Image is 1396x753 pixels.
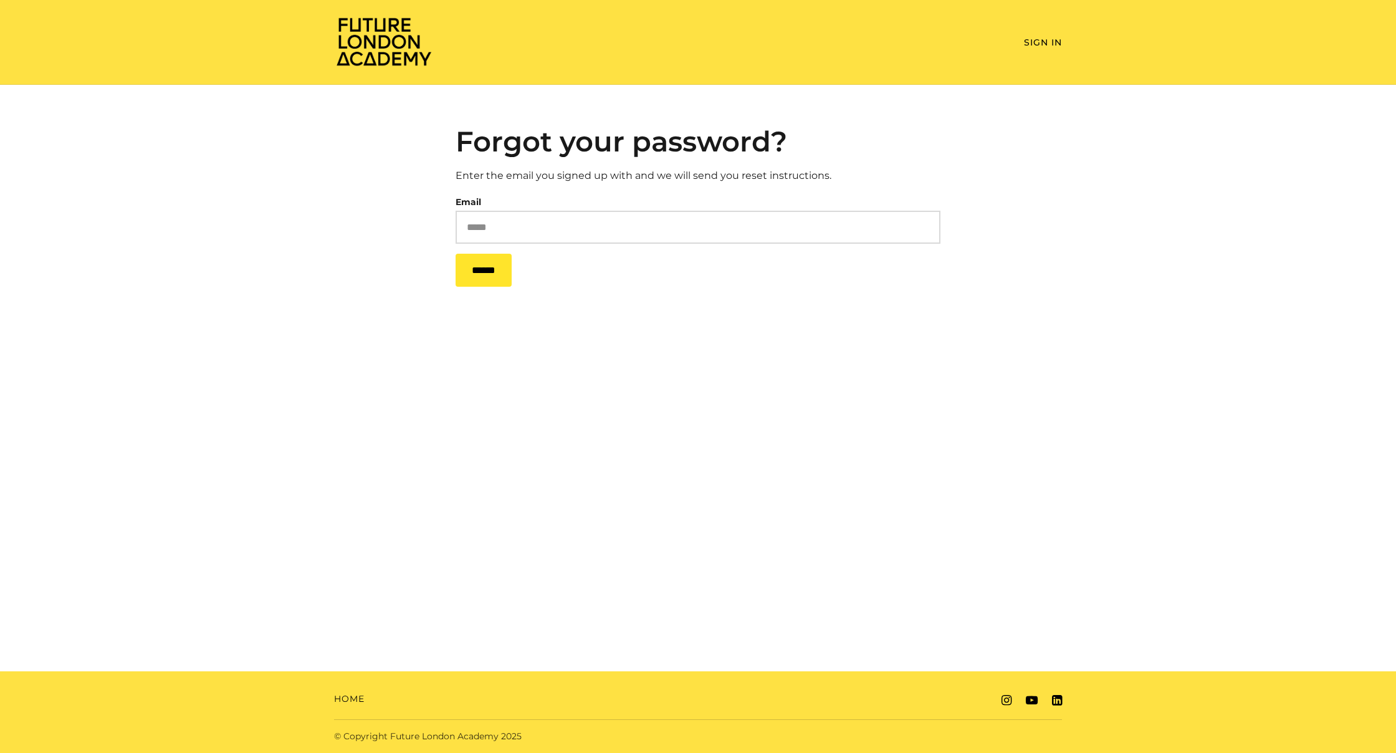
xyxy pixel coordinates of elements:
[456,125,941,158] h2: Forgot your password?
[334,16,434,67] img: Home Page
[334,693,365,706] a: Home
[1024,37,1062,48] a: Sign In
[324,730,698,743] div: © Copyright Future London Academy 2025
[456,193,481,211] label: Email
[456,168,941,183] p: Enter the email you signed up with and we will send you reset instructions.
